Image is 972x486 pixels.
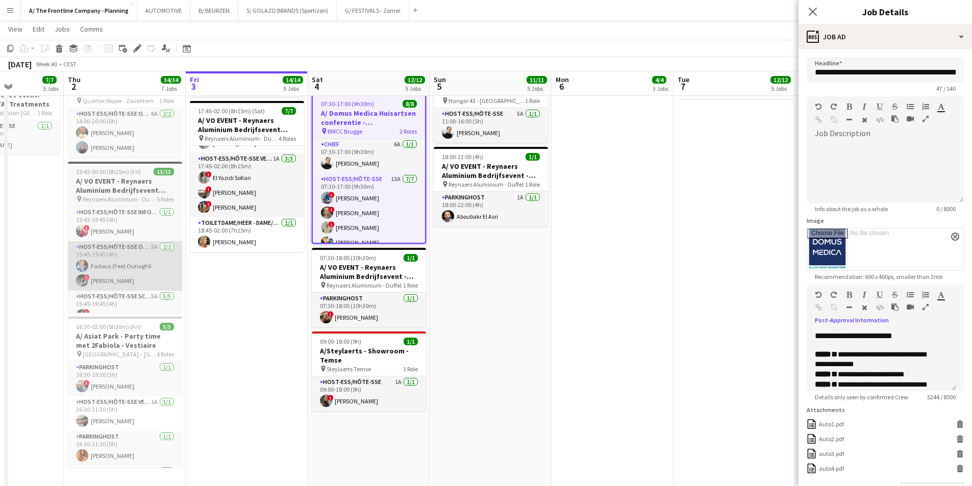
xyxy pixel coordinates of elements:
h3: A/ VO EVENT - Reynaers Aluminium Bedrijfsevent (02+03+05/10) [68,176,182,195]
button: Insert video [907,115,914,123]
span: 11/11 [527,76,547,84]
app-card-role: Toiletdame/heer - dame/monsieur des toilettes1/118:45-02:00 (7h15m)[PERSON_NAME] [190,217,304,252]
app-card-role: Parkinghost1/107:30-18:00 (10h30m)![PERSON_NAME] [312,293,426,327]
h3: A/ VO EVENT - Reynaers Aluminium Bedrijfsevent - PARKING LEVERANCIERS - 29/09 tem 06/10 [312,263,426,281]
span: 18:00-22:00 (4h) [442,153,483,161]
span: 7/7 [42,76,57,84]
span: BMCC Brugge [328,127,362,135]
span: ! [329,192,335,198]
button: HTML Code [876,116,883,124]
span: 4/4 [652,76,666,84]
span: ! [84,380,90,386]
span: Details only seen by confirmed Crew [807,393,916,401]
span: Info about the job as a whole [807,205,896,213]
span: Fri [190,75,199,84]
span: Sun [434,75,446,84]
app-card-role: Host-ess/Hôte-sse Vestiaire1A3/317:45-02:00 (8h15m)!El Yazidi Sofian![PERSON_NAME]![PERSON_NAME] [190,153,304,217]
button: Clear Formatting [861,116,868,124]
div: 7 Jobs [161,85,181,92]
button: Underline [876,103,883,111]
a: View [4,22,27,36]
span: 4 Roles [279,135,296,142]
app-card-role: Host-ess/Hôte-sse Vestiaire1A1/116:30-21:30 (5h)[PERSON_NAME] [68,396,182,431]
span: 12/12 [770,76,791,84]
div: [DATE] [8,59,32,69]
div: 5 Jobs [527,85,546,92]
button: B/ BEURZEN [190,1,238,20]
span: ! [328,395,334,401]
h3: A/ Domus Medica Huisartsen conferentie - [GEOGRAPHIC_DATA] [313,109,425,127]
div: CEST [63,60,77,68]
app-job-card: 17:45-02:00 (8h15m) (Sat)7/7A/ VO EVENT - Reynaers Aluminium Bedrijfsevent (02+03+05/10) Reynaers... [190,101,304,252]
span: 34/34 [161,76,181,84]
button: Clear Formatting [861,303,868,312]
span: Thu [68,75,81,84]
span: ! [206,201,212,207]
span: View [8,24,22,34]
span: 0 / 8000 [928,205,964,213]
div: auto4.pdf [819,465,844,472]
app-job-card: 18:00-22:00 (4h)1/1A/ VO EVENT - Reynaers Aluminium Bedrijfsevent - PARKING LEVERANCIERS - 29/09 ... [434,147,548,226]
app-card-role: Host-ess/Hôte-sse5A1/111:00-16:00 (5h)[PERSON_NAME] [434,108,548,143]
span: 1 Role [525,181,540,188]
button: Strikethrough [891,103,899,111]
button: Paste as plain text [891,303,899,311]
span: ! [84,225,90,231]
span: 07:30-17:00 (9h30m) [321,100,374,108]
app-card-role: Parkinghost1/116:30-21:30 (5h)[PERSON_NAME] [68,431,182,466]
app-job-card: 15:45-00:00 (8h15m) (Fri)13/13A/ VO EVENT - Reynaers Aluminium Bedrijfsevent (02+03+05/10) Reynae... [68,162,182,313]
span: 6 [554,81,569,92]
app-card-role: Parkinghost1A1/118:00-22:00 (4h)Aboubakr El Asri [434,192,548,226]
span: Tue [678,75,689,84]
span: ! [328,311,334,317]
button: Paste as plain text [891,115,899,123]
button: Unordered List [907,291,914,299]
span: Recommendation: 600 x 400px, smaller than 2mb [807,273,951,280]
span: 5244 / 8000 [919,393,964,401]
span: 1/1 [526,153,540,161]
div: Auto1.pdf [819,420,844,428]
span: Edit [33,24,44,34]
span: Hangar 43 - [GEOGRAPHIC_DATA] [448,97,525,105]
app-job-card: 09:00-18:00 (9h)1/1A/Steylaerts - Showroom - Temse Steylaerts Temse1 RoleHost-ess/Hôte-sse1A1/109... [312,331,426,411]
div: Auto2.pdf [819,435,844,443]
div: auto3.pdf [819,450,844,457]
span: 7 [676,81,689,92]
span: Reynaers Aluminium - Duffel [448,181,524,188]
span: ! [329,207,335,213]
span: 17:45-02:00 (8h15m) (Sat) [198,107,265,115]
app-card-role: Parkinghost1/116:30-19:30 (3h)![PERSON_NAME] [68,362,182,396]
h3: A/ VO EVENT - Reynaers Aluminium Bedrijfsevent - PARKING LEVERANCIERS - 29/09 tem 06/10 [434,162,548,180]
app-job-card: 16:30-02:00 (9h30m) (Fri)5/5A/ Asiat Park - Party time met 2Fabiola - Vestiaire [GEOGRAPHIC_DATA]... [68,317,182,468]
span: 3 [188,81,199,92]
span: 1 Role [525,97,540,105]
span: 4 Roles [157,350,174,358]
button: Underline [876,291,883,299]
button: G/ FESTIVALS - Zomer [337,1,409,20]
span: Jobs [55,24,70,34]
span: ! [329,221,335,227]
span: 1/1 [404,254,418,262]
app-card-role: Host-ess/Hôte-sse1A1/109:00-18:00 (9h)![PERSON_NAME] [312,376,426,411]
span: 14/14 [283,76,303,84]
span: ! [84,274,90,280]
span: [GEOGRAPHIC_DATA] – [GEOGRAPHIC_DATA] [83,350,157,358]
span: 8 [798,81,813,92]
span: 13/13 [154,168,174,175]
span: Reynaers Aluminium - Duffel [327,282,402,289]
div: 3 Jobs [653,85,668,92]
button: HTML Code [876,303,883,312]
span: 16:30-02:00 (9h30m) (Fri) [76,323,141,330]
button: Bold [845,103,853,111]
span: 2 Roles [400,127,417,135]
app-job-card: 11:00-16:00 (5h)1/1A/Double Eight - Momenten - [GEOGRAPHIC_DATA] Hangar 43 - [GEOGRAPHIC_DATA]1 R... [434,63,548,143]
span: 09:00-18:00 (9h) [320,338,361,345]
button: A/ The Frontline Company - Planning [21,1,137,20]
button: Fullscreen [922,115,929,123]
span: 15:45-00:00 (8h15m) (Fri) [76,168,141,175]
button: S/ GOLAZO BRANDS (Sportizon) [238,1,337,20]
button: AUTOMOTIVE [137,1,190,20]
h3: A/Steylaerts - Showroom - Temse [312,346,426,365]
